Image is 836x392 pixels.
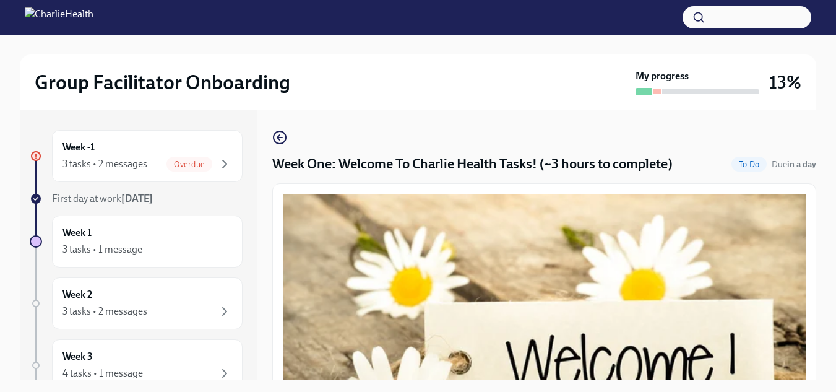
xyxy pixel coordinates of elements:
strong: in a day [787,159,816,170]
strong: My progress [636,69,689,83]
span: Overdue [166,160,212,169]
div: 4 tasks • 1 message [62,367,143,380]
span: To Do [731,160,767,169]
a: Week 23 tasks • 2 messages [30,277,243,329]
h4: Week One: Welcome To Charlie Health Tasks! (~3 hours to complete) [272,155,673,173]
h3: 13% [769,71,801,94]
a: Week 13 tasks • 1 message [30,216,243,268]
h6: Week 2 [62,288,92,302]
h6: Week 3 [62,350,93,364]
h2: Group Facilitator Onboarding [35,70,290,95]
span: First day at work [52,193,153,204]
a: First day at work[DATE] [30,192,243,206]
div: 3 tasks • 1 message [62,243,142,256]
a: Week -13 tasks • 2 messagesOverdue [30,130,243,182]
div: 3 tasks • 2 messages [62,305,147,318]
span: Due [772,159,816,170]
div: 3 tasks • 2 messages [62,157,147,171]
h6: Week -1 [62,141,95,154]
h6: Week 1 [62,226,92,240]
img: CharlieHealth [25,7,93,27]
a: Week 34 tasks • 1 message [30,339,243,391]
strong: [DATE] [121,193,153,204]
